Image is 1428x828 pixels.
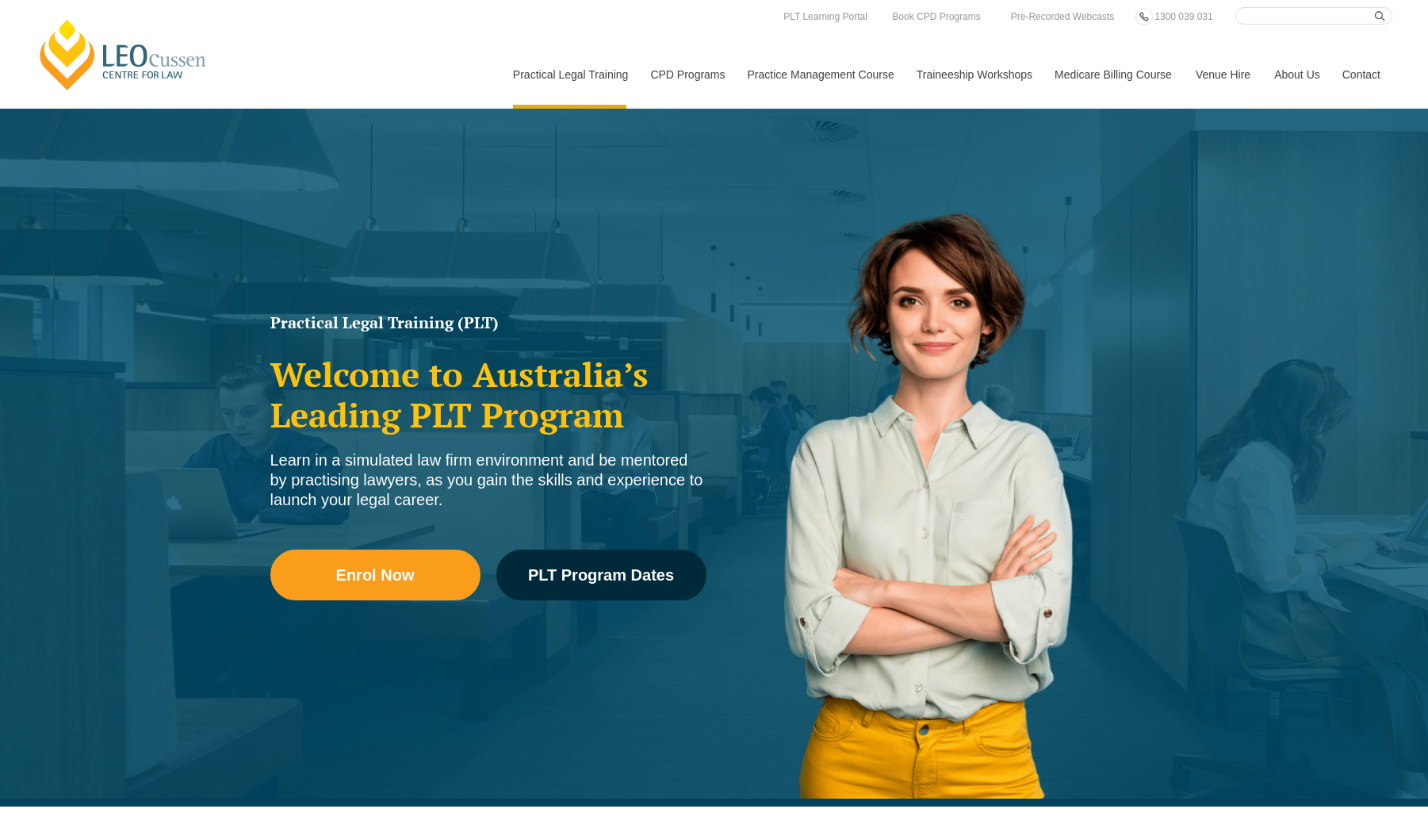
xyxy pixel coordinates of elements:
[270,550,480,600] a: Enrol Now
[501,40,639,109] a: Practical Legal Training
[1187,393,1388,788] iframe: LiveChat chat widget
[528,567,674,583] span: PLT Program Dates
[888,8,984,25] a: Book CPD Programs
[270,355,706,435] h2: Welcome to Australia’s Leading PLT Program
[1043,40,1184,109] a: Medicare Billing Course
[736,40,905,109] a: Practice Management Course
[1150,8,1216,25] a: 1300 039 031
[36,17,211,92] a: [PERSON_NAME] Centre for Law
[1154,11,1212,22] span: 1300 039 031
[779,8,871,25] a: PLT Learning Portal
[1330,40,1392,109] a: Contact
[496,550,706,600] a: PLT Program Dates
[905,40,1043,109] a: Traineeship Workshops
[1184,40,1262,109] a: Venue Hire
[270,450,706,510] div: Learn in a simulated law firm environment and be mentored by practising lawyers, as you gain the ...
[1007,8,1119,25] a: Pre-Recorded Webcasts
[638,40,735,109] a: CPD Programs
[270,315,706,331] h1: Practical Legal Training (PLT)
[1262,40,1330,109] a: About Us
[336,567,415,583] span: Enrol Now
